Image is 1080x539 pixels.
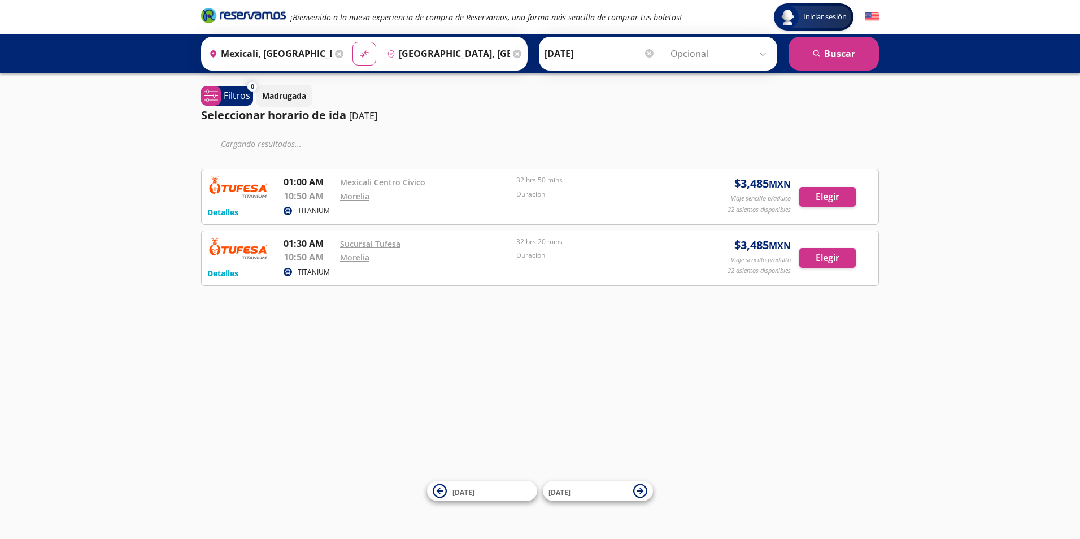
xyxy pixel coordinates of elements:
[769,178,791,190] small: MXN
[298,267,330,277] p: TITANIUM
[207,175,269,198] img: RESERVAMOS
[734,237,791,254] span: $ 3,485
[284,250,334,264] p: 10:50 AM
[284,175,334,189] p: 01:00 AM
[799,11,851,23] span: Iniciar sesión
[284,237,334,250] p: 01:30 AM
[290,12,682,23] em: ¡Bienvenido a la nueva experiencia de compra de Reservamos, una forma más sencilla de comprar tus...
[799,248,856,268] button: Elegir
[207,206,238,218] button: Detalles
[769,240,791,252] small: MXN
[251,82,254,92] span: 0
[799,187,856,207] button: Elegir
[516,250,687,260] p: Duración
[789,37,879,71] button: Buscar
[201,107,346,124] p: Seleccionar horario de ida
[452,487,474,497] span: [DATE]
[516,175,687,185] p: 32 hrs 50 mins
[427,481,537,501] button: [DATE]
[207,237,269,259] img: RESERVAMOS
[734,175,791,192] span: $ 3,485
[224,89,250,102] p: Filtros
[543,481,653,501] button: [DATE]
[731,255,791,265] p: Viaje sencillo p/adulto
[201,7,286,27] a: Brand Logo
[340,238,400,249] a: Sucursal Tufesa
[298,206,330,216] p: TITANIUM
[516,237,687,247] p: 32 hrs 20 mins
[670,40,772,68] input: Opcional
[545,40,655,68] input: Elegir Fecha
[221,138,302,149] em: Cargando resultados ...
[731,194,791,203] p: Viaje sencillo p/adulto
[728,266,791,276] p: 22 asientos disponibles
[262,90,306,102] p: Madrugada
[548,487,571,497] span: [DATE]
[201,86,253,106] button: 0Filtros
[256,85,312,107] button: Madrugada
[728,205,791,215] p: 22 asientos disponibles
[340,177,425,188] a: Mexicali Centro Civico
[340,252,369,263] a: Morelia
[382,40,510,68] input: Buscar Destino
[865,10,879,24] button: English
[201,7,286,24] i: Brand Logo
[284,189,334,203] p: 10:50 AM
[340,191,369,202] a: Morelia
[204,40,332,68] input: Buscar Origen
[516,189,687,199] p: Duración
[349,109,377,123] p: [DATE]
[207,267,238,279] button: Detalles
